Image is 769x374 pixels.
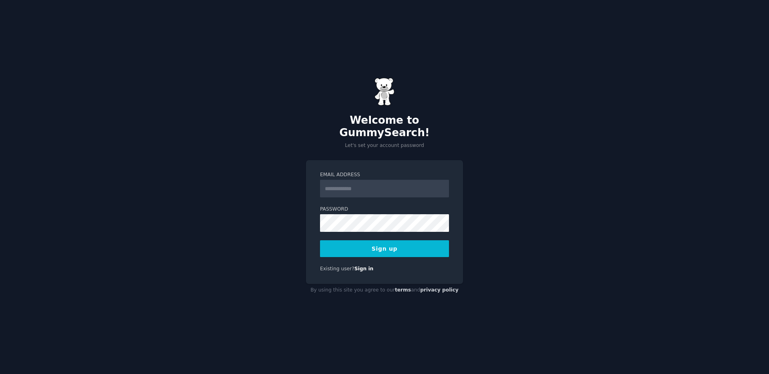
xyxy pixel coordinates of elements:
label: Password [320,206,449,213]
label: Email Address [320,171,449,179]
span: Existing user? [320,266,354,271]
a: privacy policy [420,287,459,293]
img: Gummy Bear [374,78,395,106]
div: By using this site you agree to our and [306,284,463,297]
a: terms [395,287,411,293]
a: Sign in [354,266,374,271]
p: Let's set your account password [306,142,463,149]
h2: Welcome to GummySearch! [306,114,463,139]
button: Sign up [320,240,449,257]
